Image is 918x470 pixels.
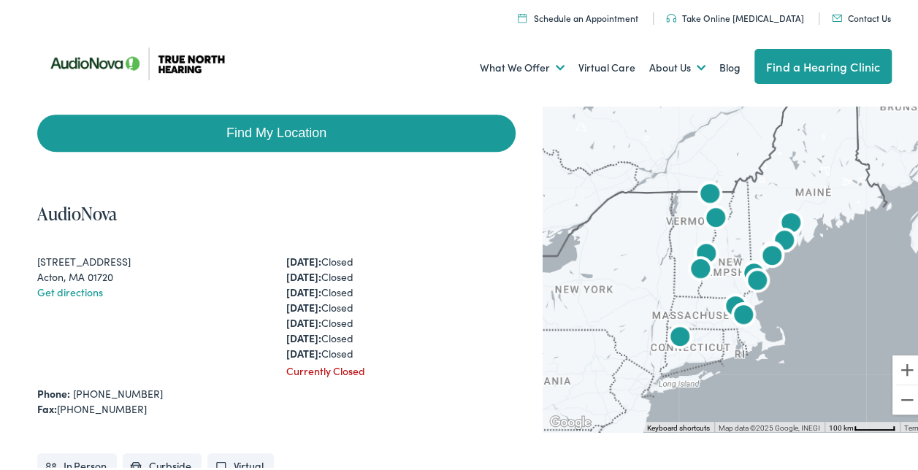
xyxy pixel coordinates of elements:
div: Acton, MA 01720 [37,266,267,282]
a: About Us [649,38,705,92]
div: Closed Closed Closed Closed Closed Closed Closed [286,251,516,358]
div: AudioNova [683,250,718,285]
div: AudioNova [754,235,789,270]
a: Take Online [MEDICAL_DATA] [666,9,804,21]
button: Map Scale: 100 km per 53 pixels [825,419,900,429]
span: 100 km [829,421,854,429]
div: AudioNova [740,262,775,297]
a: Get directions [37,282,103,296]
span: Map data ©2025 Google, INEGI [719,421,820,429]
strong: [DATE]: [286,282,321,296]
div: AudioNova [718,288,753,323]
div: [PHONE_NUMBER] [37,398,516,414]
div: AudioNova [736,255,771,290]
a: AudioNova [37,199,117,223]
a: Contact Us [832,9,891,21]
strong: [DATE]: [286,251,321,266]
div: AudioNova [767,222,802,257]
div: AudioNova [726,296,761,331]
a: [PHONE_NUMBER] [73,383,163,398]
img: Headphones icon in color code ffb348 [666,11,676,20]
a: Blog [719,38,741,92]
img: Icon symbolizing a calendar in color code ffb348 [518,10,527,20]
div: AudioNova [692,175,727,210]
strong: [DATE]: [286,266,321,281]
div: AudioNova [698,199,733,234]
strong: Phone: [37,383,70,398]
div: AudioNova [754,237,789,272]
a: Schedule an Appointment [518,9,638,21]
strong: [DATE]: [286,343,321,358]
strong: [DATE]: [286,297,321,312]
img: Mail icon in color code ffb348, used for communication purposes [832,12,842,19]
strong: [DATE]: [286,312,321,327]
a: Open this area in Google Maps (opens a new window) [546,410,594,429]
div: Currently Closed [286,361,516,376]
strong: Fax: [37,398,57,413]
a: Virtual Care [578,38,635,92]
div: [STREET_ADDRESS] [37,251,267,266]
div: True North Hearing by AudioNova [689,235,724,270]
button: Keyboard shortcuts [647,420,710,431]
div: AudioNova [662,318,697,353]
a: Find a Hearing Clinic [754,46,892,81]
a: What We Offer [480,38,565,92]
img: Google [546,410,594,429]
div: True North Hearing by AudioNova [773,204,808,239]
a: Find My Location [37,112,516,149]
strong: [DATE]: [286,328,321,342]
